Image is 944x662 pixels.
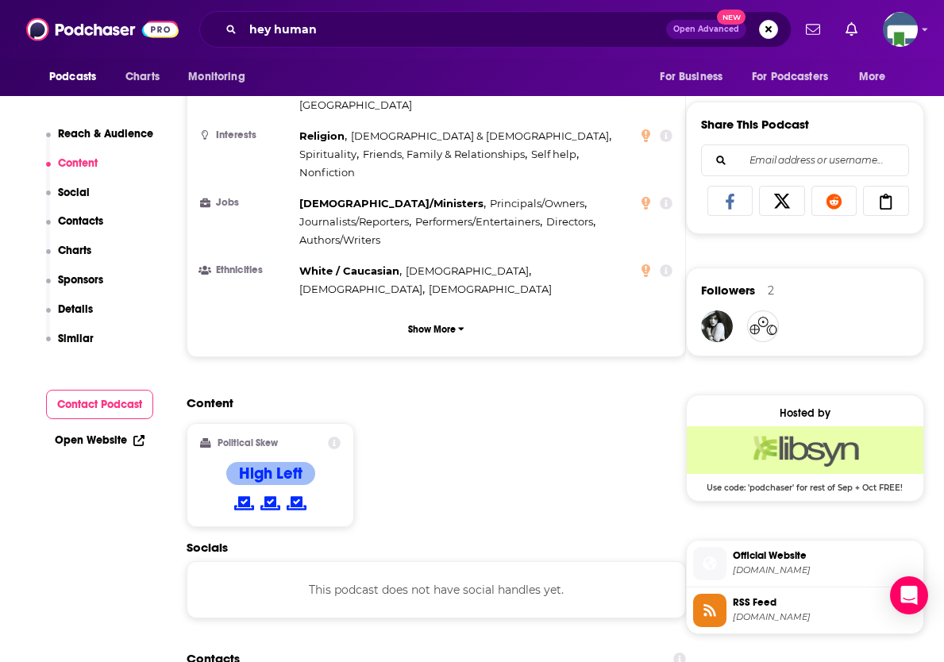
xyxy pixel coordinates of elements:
[715,145,896,175] input: Email address or username...
[187,395,673,410] h2: Content
[299,129,345,142] span: Religion
[46,156,98,186] button: Content
[351,129,609,142] span: [DEMOGRAPHIC_DATA] & [DEMOGRAPHIC_DATA]
[58,273,103,287] p: Sponsors
[649,62,742,92] button: open menu
[46,186,91,215] button: Social
[58,156,98,170] p: Content
[673,25,739,33] span: Open Advanced
[46,273,104,302] button: Sponsors
[863,186,909,216] a: Copy Link
[546,213,595,231] span: ,
[55,433,144,447] a: Open Website
[46,332,94,361] button: Similar
[733,611,917,623] span: feeds.libsyn.com
[759,186,805,216] a: Share on X/Twitter
[299,215,409,228] span: Journalists/Reporters
[187,540,686,555] h2: Socials
[199,11,792,48] div: Search podcasts, credits, & more...
[883,12,918,47] span: Logged in as KCMedia
[177,62,265,92] button: open menu
[299,145,359,164] span: ,
[406,264,529,277] span: [DEMOGRAPHIC_DATA]
[187,561,686,618] div: This podcast does not have social handles yet.
[490,194,587,213] span: ,
[707,186,753,216] a: Share on Facebook
[299,283,422,295] span: [DEMOGRAPHIC_DATA]
[351,127,611,145] span: ,
[839,16,864,43] a: Show notifications dropdown
[733,548,917,563] span: Official Website
[890,576,928,614] div: Open Intercom Messenger
[733,564,917,576] span: thequeerspirit.com
[800,16,826,43] a: Show notifications dropdown
[299,233,380,246] span: Authors/Writers
[693,547,917,580] a: Official Website[DOMAIN_NAME]
[747,310,779,342] img: saintzero42
[299,127,347,145] span: ,
[188,66,245,88] span: Monitoring
[687,426,923,474] img: Libsyn Deal: Use code: 'podchaser' for rest of Sep + Oct FREE!
[299,280,425,298] span: ,
[859,66,886,88] span: More
[200,198,293,208] h3: Jobs
[687,406,923,420] div: Hosted by
[490,197,584,210] span: Principals/Owners
[408,324,456,335] p: Show More
[115,62,169,92] a: Charts
[58,302,93,316] p: Details
[429,283,552,295] span: [DEMOGRAPHIC_DATA]
[848,62,906,92] button: open menu
[701,283,755,298] span: Followers
[239,464,302,483] h4: High Left
[701,117,809,132] h3: Share This Podcast
[415,213,542,231] span: ,
[531,145,579,164] span: ,
[46,214,104,244] button: Contacts
[701,144,909,176] div: Search followers
[58,332,94,345] p: Similar
[58,186,90,199] p: Social
[299,98,412,111] span: [GEOGRAPHIC_DATA]
[742,62,851,92] button: open menu
[58,214,103,228] p: Contacts
[200,314,672,344] button: Show More
[46,390,154,419] button: Contact Podcast
[701,310,733,342] img: LuluIrish
[687,474,923,493] span: Use code: 'podchaser' for rest of Sep + Oct FREE!
[218,437,278,448] h2: Political Skew
[299,148,356,160] span: Spirituality
[200,130,293,140] h3: Interests
[58,127,153,140] p: Reach & Audience
[46,302,94,332] button: Details
[752,66,828,88] span: For Podcasters
[26,14,179,44] img: Podchaser - Follow, Share and Rate Podcasts
[200,265,293,275] h3: Ethnicities
[299,194,486,213] span: ,
[299,262,402,280] span: ,
[660,66,722,88] span: For Business
[299,213,411,231] span: ,
[125,66,160,88] span: Charts
[406,262,531,280] span: ,
[46,127,154,156] button: Reach & Audience
[693,594,917,627] a: RSS Feed[DOMAIN_NAME]
[243,17,666,42] input: Search podcasts, credits, & more...
[363,145,527,164] span: ,
[811,186,857,216] a: Share on Reddit
[717,10,746,25] span: New
[546,215,593,228] span: Directors
[49,66,96,88] span: Podcasts
[299,264,399,277] span: White / Caucasian
[733,595,917,610] span: RSS Feed
[768,283,774,298] div: 2
[666,20,746,39] button: Open AdvancedNew
[46,244,92,273] button: Charts
[687,426,923,491] a: Libsyn Deal: Use code: 'podchaser' for rest of Sep + Oct FREE!
[531,148,576,160] span: Self help
[299,166,355,179] span: Nonfiction
[415,215,540,228] span: Performers/Entertainers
